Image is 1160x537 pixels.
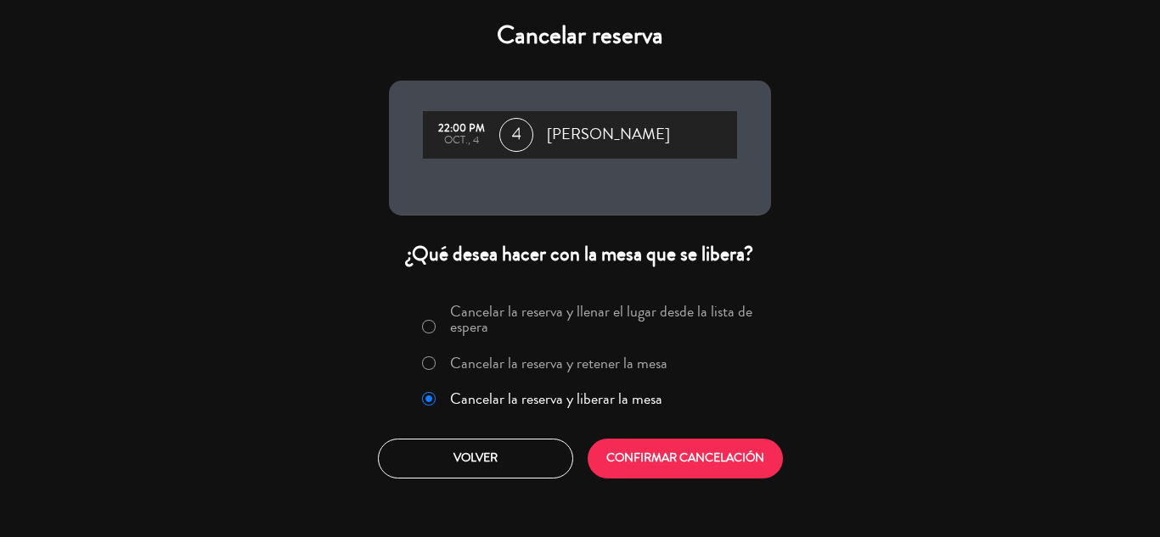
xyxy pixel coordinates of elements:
[431,135,491,147] div: oct., 4
[450,304,761,334] label: Cancelar la reserva y llenar el lugar desde la lista de espera
[450,355,667,371] label: Cancelar la reserva y retener la mesa
[450,391,662,406] label: Cancelar la reserva y liberar la mesa
[431,123,491,135] div: 22:00 PM
[499,118,533,152] span: 4
[389,241,771,267] div: ¿Qué desea hacer con la mesa que se libera?
[547,122,670,148] span: [PERSON_NAME]
[378,439,573,478] button: Volver
[588,439,783,478] button: CONFIRMAR CANCELACIÓN
[389,20,771,51] h4: Cancelar reserva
